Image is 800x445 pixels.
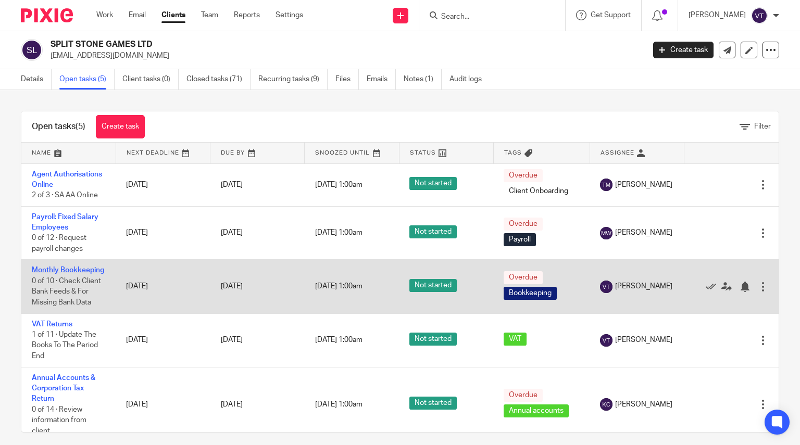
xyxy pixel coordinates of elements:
p: [PERSON_NAME] [689,10,746,20]
a: Settings [276,10,303,20]
img: svg%3E [600,281,612,293]
a: Create task [96,115,145,138]
span: Not started [409,177,457,190]
span: [PERSON_NAME] [615,180,672,190]
a: Notes (1) [404,69,442,90]
span: VAT [504,333,527,346]
a: Monthly Bookkeeping [32,266,104,274]
span: Overdue [504,218,543,231]
h2: SPLIT STONE GAMES LTD [51,39,520,50]
span: [DATE] [221,181,243,188]
a: Mark as done [706,281,721,291]
span: Annual accounts [504,404,569,417]
a: Email [129,10,146,20]
img: svg%3E [600,398,612,411]
span: [DATE] 1:00am [315,337,362,344]
span: (5) [76,122,85,131]
span: [PERSON_NAME] [615,335,672,345]
a: Client tasks (0) [122,69,179,90]
span: 0 of 12 · Request payroll changes [32,235,86,253]
span: [DATE] 1:00am [315,283,362,290]
span: [DATE] 1:00am [315,401,362,408]
a: Team [201,10,218,20]
img: Pixie [21,8,73,22]
td: [DATE] [116,313,210,367]
span: Overdue [504,169,543,182]
span: [DATE] [221,401,243,408]
td: [DATE] [116,206,210,260]
a: Recurring tasks (9) [258,69,328,90]
p: [EMAIL_ADDRESS][DOMAIN_NAME] [51,50,637,61]
span: Bookkeeping [504,287,557,300]
a: Create task [653,42,714,58]
a: Emails [367,69,396,90]
input: Search [440,12,534,22]
span: Not started [409,279,457,292]
span: Payroll [504,233,536,246]
a: Clients [161,10,185,20]
a: VAT Returns [32,321,72,328]
span: [DATE] [221,283,243,290]
td: [DATE] [116,260,210,313]
span: Client Onboarding [504,185,573,198]
a: Details [21,69,52,90]
a: Closed tasks (71) [186,69,251,90]
span: Filter [754,123,771,130]
a: Audit logs [449,69,490,90]
span: Not started [409,225,457,238]
span: Status [410,150,436,156]
span: Get Support [591,11,631,19]
a: Work [96,10,113,20]
span: [PERSON_NAME] [615,227,672,238]
span: [PERSON_NAME] [615,399,672,410]
span: Overdue [504,271,543,284]
span: Snoozed Until [315,150,370,156]
td: [DATE] [116,163,210,206]
span: 0 of 14 · Review information from client [32,406,86,435]
a: Reports [234,10,260,20]
span: [DATE] 1:00am [315,181,362,188]
span: Tags [504,150,522,156]
a: Files [335,69,359,90]
td: [DATE] [116,367,210,441]
a: Annual Accounts & Corporation Tax Return [32,374,95,403]
img: svg%3E [21,39,43,61]
span: Not started [409,397,457,410]
img: svg%3E [751,7,768,24]
span: [DATE] [221,230,243,237]
span: 2 of 3 · SA AA Online [32,192,98,199]
span: 0 of 10 · Check Client Bank Feeds & For Missing Bank Data [32,277,101,306]
span: [PERSON_NAME] [615,281,672,291]
span: [DATE] [221,336,243,344]
a: Payroll: Fixed Salary Employees [32,213,98,231]
span: 1 of 11 · Update The Books To The Period End [32,331,98,360]
h1: Open tasks [32,121,85,132]
img: svg%3E [600,227,612,239]
img: svg%3E [600,334,612,347]
a: Open tasks (5) [59,69,115,90]
span: Overdue [504,389,543,402]
a: Agent Authorisations Online [32,171,102,188]
span: [DATE] 1:00am [315,230,362,237]
span: Not started [409,333,457,346]
img: svg%3E [600,179,612,191]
